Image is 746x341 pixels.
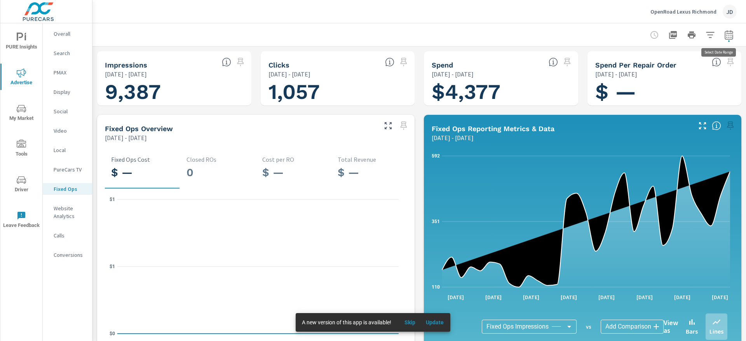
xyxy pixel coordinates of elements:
[110,331,115,336] text: $0
[54,107,86,115] p: Social
[686,327,698,336] p: Bars
[577,323,601,330] p: vs
[43,86,92,98] div: Display
[724,56,737,68] span: Select a preset date range to save this widget
[696,119,709,132] button: Make Fullscreen
[442,293,469,301] p: [DATE]
[518,293,545,301] p: [DATE]
[110,264,115,269] text: $1
[432,133,474,142] p: [DATE] - [DATE]
[54,69,86,76] p: PMAX
[712,57,721,67] span: Average cost of Fixed Operations-oriented advertising per each Repair Order closed at the dealer ...
[105,79,244,105] h1: 9,387
[3,211,40,230] span: Leave Feedback
[43,28,92,40] div: Overall
[54,88,86,96] p: Display
[54,30,86,38] p: Overall
[268,61,289,69] h5: Clicks
[43,125,92,137] div: Video
[702,27,718,43] button: Apply Filters
[3,33,40,52] span: PURE Insights
[664,319,678,334] h6: View as
[3,140,40,159] span: Tools
[110,197,115,202] text: $1
[54,146,86,154] p: Local
[432,79,570,105] h1: $4,377
[105,61,147,69] h5: Impressions
[385,57,394,67] span: The number of times an ad was clicked by a consumer.
[222,57,231,67] span: The number of times an ad was shown on your behalf.
[54,251,86,259] p: Conversions
[706,293,734,301] p: [DATE]
[43,106,92,117] div: Social
[3,104,40,123] span: My Market
[549,57,558,67] span: The amount of money spent on advertising during the period.
[595,69,637,79] p: [DATE] - [DATE]
[262,166,325,179] h3: $ —
[54,49,86,57] p: Search
[54,185,86,193] p: Fixed Ops
[432,69,474,79] p: [DATE] - [DATE]
[595,61,676,69] h5: Spend Per Repair Order
[54,166,86,173] p: PureCars TV
[432,153,440,159] text: 592
[262,156,325,163] p: Cost per RO
[111,156,174,163] p: Fixed Ops Cost
[43,230,92,241] div: Calls
[684,27,699,43] button: Print Report
[432,125,554,133] h5: Fixed Ops Reporting Metrics & Data
[425,319,444,326] span: Update
[105,133,147,142] p: [DATE] - [DATE]
[712,121,721,130] span: Understand Fixed Ops data over time and see how metrics compare to each other.
[3,68,40,87] span: Advertise
[601,320,664,334] div: Add Comparison
[302,319,391,325] span: A new version of this app is available!
[631,293,658,301] p: [DATE]
[186,156,249,163] p: Closed ROs
[338,166,401,179] h3: $ —
[605,323,651,331] span: Add Comparison
[401,319,419,326] span: Skip
[54,204,86,220] p: Website Analytics
[43,47,92,59] div: Search
[432,61,453,69] h5: Spend
[555,293,582,301] p: [DATE]
[422,316,447,329] button: Update
[43,183,92,195] div: Fixed Ops
[561,56,573,68] span: Select a preset date range to save this widget
[234,56,247,68] span: Select a preset date range to save this widget
[338,156,401,163] p: Total Revenue
[480,293,507,301] p: [DATE]
[482,320,577,334] div: Fixed Ops Impressions
[186,166,249,179] h3: 0
[595,79,734,105] h1: $ —
[432,284,440,290] text: 110
[43,144,92,156] div: Local
[43,164,92,175] div: PureCars TV
[397,119,410,132] span: Select a preset date range to save this widget
[432,219,440,224] text: 351
[43,67,92,78] div: PMAX
[723,5,737,19] div: JD
[669,293,696,301] p: [DATE]
[43,203,92,222] div: Website Analytics
[268,69,310,79] p: [DATE] - [DATE]
[724,119,737,132] span: Select a preset date range to save this widget
[709,327,723,336] p: Lines
[397,316,422,329] button: Skip
[111,166,174,179] h3: $ —
[3,175,40,194] span: Driver
[0,23,42,237] div: nav menu
[54,127,86,135] p: Video
[105,125,173,133] h5: Fixed Ops Overview
[593,293,620,301] p: [DATE]
[43,249,92,261] div: Conversions
[268,79,407,105] h1: 1,057
[382,119,394,132] button: Make Fullscreen
[397,56,410,68] span: Select a preset date range to save this widget
[54,232,86,239] p: Calls
[650,8,716,15] p: OpenRoad Lexus Richmond
[105,69,147,79] p: [DATE] - [DATE]
[665,27,681,43] button: "Export Report to PDF"
[486,323,549,331] span: Fixed Ops Impressions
